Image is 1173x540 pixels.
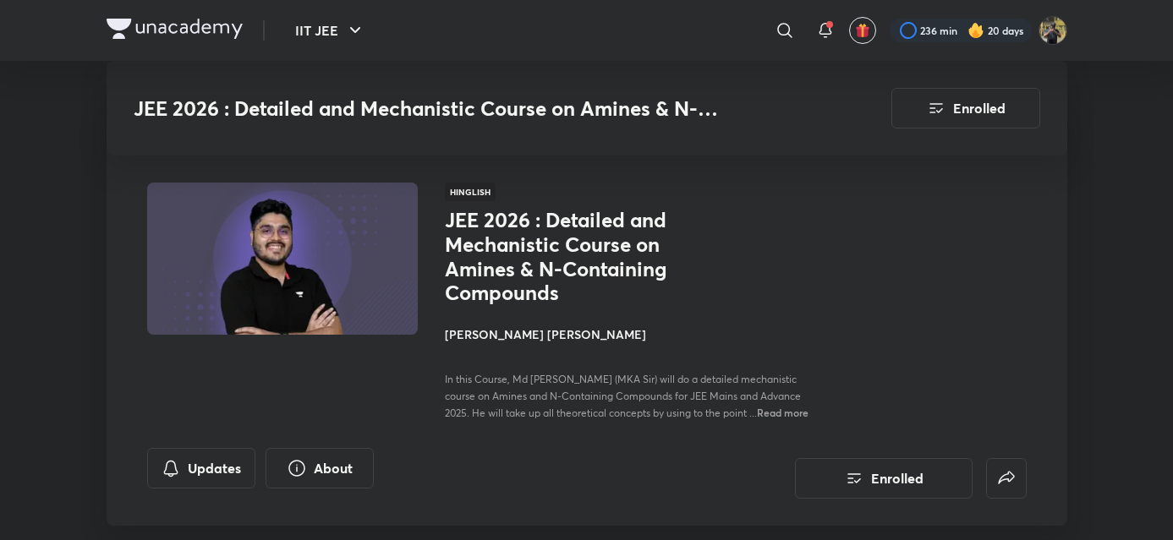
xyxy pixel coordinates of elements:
img: Thumbnail [144,181,419,336]
h4: [PERSON_NAME] [PERSON_NAME] [445,325,824,343]
img: avatar [855,23,870,38]
button: Enrolled [891,88,1040,128]
span: Hinglish [445,183,496,201]
button: About [266,448,374,488]
img: streak [967,22,984,39]
img: Company Logo [107,19,243,39]
h3: JEE 2026 : Detailed and Mechanistic Course on Amines & N-Containing Compounds [134,96,796,121]
button: IIT JEE [285,14,375,47]
span: Read more [757,406,808,419]
img: KRISH JINDAL [1039,16,1067,45]
a: Company Logo [107,19,243,43]
span: In this Course, Md [PERSON_NAME] (MKA Sir) will do a detailed mechanistic course on Amines and N-... [445,373,801,419]
h1: JEE 2026 : Detailed and Mechanistic Course on Amines & N-Containing Compounds [445,208,721,305]
button: Enrolled [795,458,973,499]
button: avatar [849,17,876,44]
button: false [986,458,1027,499]
button: Updates [147,448,255,488]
